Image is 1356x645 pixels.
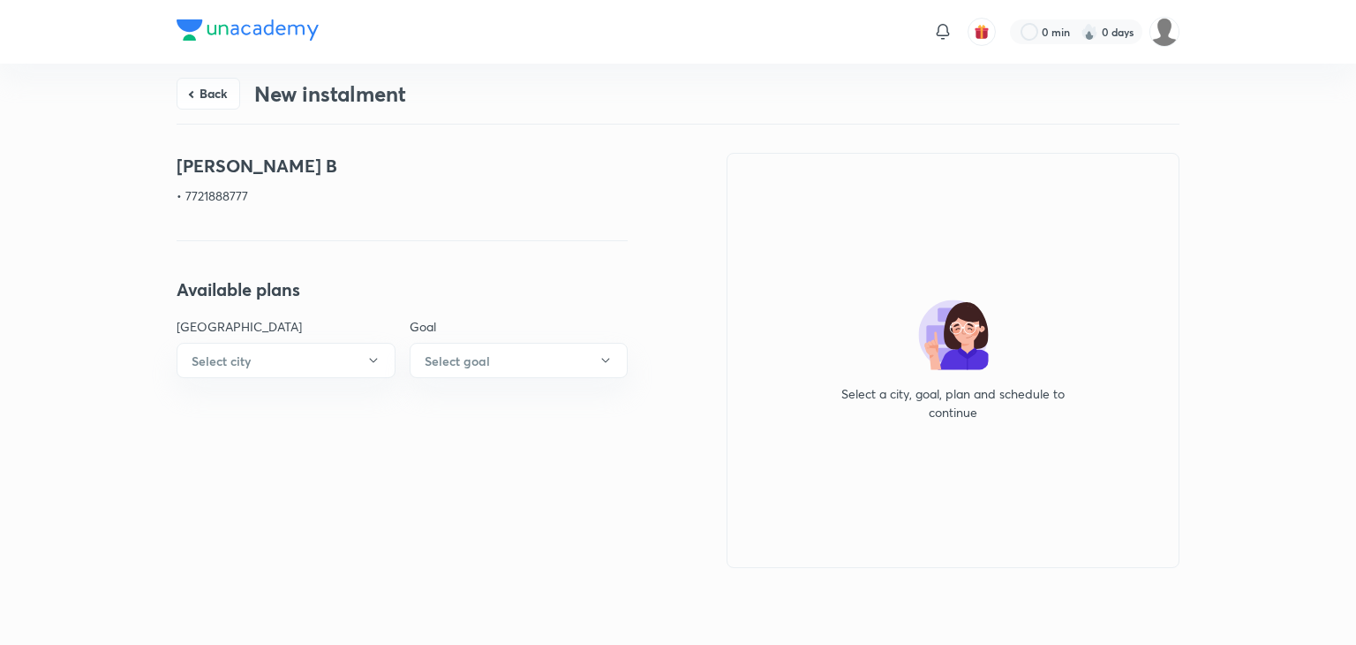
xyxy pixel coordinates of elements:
[177,19,319,45] a: Company Logo
[968,18,996,46] button: avatar
[192,352,251,370] h6: Select city
[425,352,490,370] h6: Select goal
[177,186,628,205] p: • 7721888777
[177,317,395,336] p: [GEOGRAPHIC_DATA]
[177,153,628,179] h4: [PERSON_NAME] B
[830,384,1077,421] p: Select a city, goal, plan and schedule to continue
[410,317,629,336] p: Goal
[254,81,406,107] h3: New instalment
[1081,23,1098,41] img: streak
[177,343,395,378] button: Select city
[177,277,628,303] h4: Available plans
[974,24,990,40] img: avatar
[177,19,319,41] img: Company Logo
[410,343,629,378] button: Select goal
[918,300,989,370] img: no-plan-selected
[1149,17,1179,47] img: Rahul Kumar
[177,78,240,110] button: Back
